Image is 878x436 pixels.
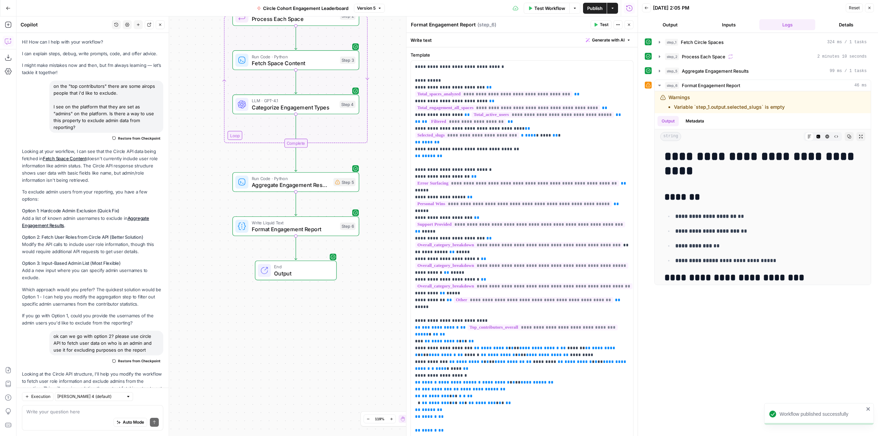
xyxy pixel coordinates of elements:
div: Complete [233,139,359,148]
span: Reset [849,5,860,11]
button: 46 ms [655,80,871,91]
button: Details [818,19,874,30]
p: I can explain steps, debug, write prompts, code, and offer advice. [22,50,163,57]
button: Output [642,19,698,30]
button: Metadata [681,116,708,126]
button: Restore from Checkpoint [109,357,163,365]
strong: Option 1: Hardcode Admin Exclusion (Quick Fix) [22,208,119,213]
span: step_6 [665,82,679,89]
div: Complete [284,139,308,148]
button: close [866,406,871,412]
button: Generate with AI [583,36,633,45]
div: on the "top contributors" there are some airops people that i'd like to exclude. I see on the pla... [49,81,163,133]
a: Fetch Space Content [43,156,86,161]
button: Test [591,20,612,29]
div: EndOutput [233,261,359,280]
div: Run Code · PythonAggregate Engagement ResultsStep 5 [233,172,359,192]
p: Add a list of known admin usernames to exclude in . [22,207,163,229]
span: Generate with AI [592,37,625,43]
button: Output [657,116,679,126]
p: I might make mistakes now and then, but I’m always learning — let’s tackle it together! [22,62,163,76]
div: Copilot [21,21,110,28]
span: Execution [31,393,50,400]
g: Edge from step_2 to step_3 [295,26,297,49]
span: Output [274,269,330,278]
button: Circle Cohort Engagement Leaderboard [253,3,353,14]
div: Run Code · PythonFetch Space ContentStep 3 [233,50,359,70]
g: Edge from step_6 to end [295,236,297,260]
div: Step 2 [340,12,355,20]
span: LLM · GPT-4.1 [252,97,336,104]
p: Modify the API calls to include user role information, though this would require additional API r... [22,234,163,255]
input: Claude Sonnet 4 (default) [57,393,123,400]
div: Workflow published successfully [780,411,864,417]
span: Run Code · Python [252,175,330,181]
div: Step 5 [333,178,355,186]
g: Edge from step_2-iteration-end to step_5 [295,148,297,172]
p: Add a new input where you can specify admin usernames to exclude. [22,260,163,281]
p: Looking at the Circle API structure, I'll help you modify the workflow to fetch user role informa... [22,370,163,400]
span: Fetch Space Content [252,59,337,67]
span: Version 5 [357,5,376,11]
button: Test Workflow [524,3,569,14]
a: Aggregate Engagement Results [22,215,149,228]
p: If you go with Option 1, could you provide the usernames of the admin users you'd like to exclude... [22,312,163,327]
g: Edge from step_5 to step_6 [295,192,297,215]
span: Restore from Checkpoint [118,358,161,364]
button: Reset [846,3,863,12]
span: Process Each Space [252,15,337,23]
div: Step 4 [340,101,355,108]
span: 2 minutes 10 seconds [817,54,867,60]
button: Publish [583,3,607,14]
div: Write text [406,33,638,47]
div: Step 3 [340,57,355,64]
span: string [660,132,681,141]
span: Aggregate Engagement Results [682,68,749,74]
span: Restore from Checkpoint [118,135,161,141]
span: step_2 [665,53,679,60]
span: ( step_6 ) [477,21,496,28]
div: LoopProcess Each SpaceStep 2 [233,6,359,26]
span: Circle Cohort Engagement Leaderboard [263,5,348,12]
p: Which approach would you prefer? The quickest solution would be Option 1 - I can help you modify ... [22,286,163,308]
span: End [274,263,330,270]
div: Step 6 [340,223,355,230]
span: Write Liquid Text [252,219,337,226]
span: Format Engagement Report [252,225,337,233]
button: 2 minutes 10 seconds [655,51,871,62]
span: Fetch Circle Spaces [681,39,724,46]
button: 324 ms / 1 tasks [655,37,871,48]
textarea: Format Engagement Report [411,21,476,28]
button: Restore from Checkpoint [109,134,163,142]
strong: Option 3: Input-Based Admin List (Most Flexible) [22,260,121,266]
span: 324 ms / 1 tasks [827,39,867,45]
span: 46 ms [854,82,867,89]
span: Format Engagement Report [682,82,740,89]
div: 46 ms [655,91,871,285]
button: Execution [22,392,54,401]
span: step_5 [665,68,679,74]
p: To exclude admin users from your reporting, you have a few options: [22,188,163,203]
span: Test [600,22,608,28]
span: Aggregate Engagement Results [252,181,330,189]
p: Hi! How can I help with your workflow? [22,38,163,46]
span: step_1 [665,39,678,46]
div: ok can we go with option 2? please use circle API to fetch user data on who is an admin and use i... [49,331,163,355]
span: Run Code · Python [252,53,337,60]
li: Variable `step_1.output.selected_slugs` is empty [674,104,785,110]
span: Categorize Engagement Types [252,103,336,111]
div: Write Liquid TextFormat Engagement ReportStep 6 [233,216,359,236]
p: Looking at your workflow, I can see that the Circle API data being fetched in doesn't currently i... [22,148,163,184]
button: 99 ms / 1 tasks [655,66,871,76]
button: Logs [759,19,815,30]
label: Template [411,51,633,58]
span: 119% [375,416,384,422]
button: Auto Mode [114,418,147,427]
g: Edge from step_3 to step_4 [295,70,297,94]
div: LLM · GPT-4.1Categorize Engagement TypesStep 4 [233,95,359,114]
button: Version 5 [354,4,385,13]
span: Publish [587,5,603,12]
strong: Option 2: Fetch User Roles from Circle API (Better Solution) [22,234,143,240]
button: Inputs [701,19,757,30]
span: Auto Mode [123,419,144,425]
